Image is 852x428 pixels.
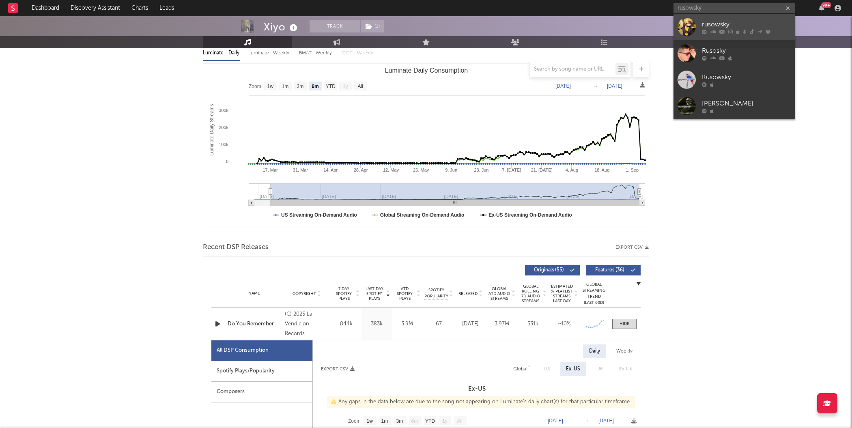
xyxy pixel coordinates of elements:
[610,344,639,358] div: Weekly
[607,83,622,89] text: [DATE]
[531,168,553,172] text: 21. [DATE]
[702,46,791,56] div: Rusosky
[488,286,510,301] span: Global ATD Audio Streams
[457,320,484,328] div: [DATE]
[219,125,228,130] text: 200k
[264,20,299,34] div: Xiyo
[548,418,563,424] text: [DATE]
[310,20,360,32] button: Track
[211,361,312,382] div: Spotify Plays/Popularity
[582,282,606,306] div: Global Streaming Trend (Last 60D)
[361,20,384,32] button: (1)
[360,20,384,32] span: ( 1 )
[321,367,355,372] button: Export CSV
[299,46,333,60] div: BMAT - Weekly
[626,168,639,172] text: 1. Sep
[394,286,415,301] span: ATD Spotify Plays
[367,418,373,424] text: 1w
[323,168,338,172] text: 14. Apr
[381,418,388,424] text: 1m
[313,384,641,394] h3: Ex-US
[551,284,573,303] span: Estimated % Playlist Streams Last Day
[394,320,420,328] div: 3.9M
[217,346,269,355] div: All DSP Consumption
[297,84,304,89] text: 3m
[396,418,403,424] text: 3m
[333,320,359,328] div: 844k
[488,320,515,328] div: 3.97M
[343,84,348,89] text: 1y
[425,418,435,424] text: YTD
[598,418,614,424] text: [DATE]
[282,84,289,89] text: 1m
[424,320,453,328] div: 67
[445,168,457,172] text: 9. Jun
[702,19,791,29] div: rusowsky
[203,64,649,226] svg: Luminate Daily Consumption
[673,67,795,93] a: Kusowsky
[673,93,795,119] a: [PERSON_NAME]
[211,382,312,402] div: Composers
[364,286,385,301] span: Last Day Spotify Plays
[585,418,590,424] text: →
[551,320,578,328] div: ~ 10 %
[702,72,791,82] div: Kusowsky
[566,168,578,172] text: 4. Aug
[488,212,572,218] text: Ex-US Streaming On-Demand Audio
[248,46,291,60] div: Luminate - Weekly
[519,320,546,328] div: 531k
[530,66,615,73] input: Search by song name or URL
[583,344,606,358] div: Daily
[203,243,269,252] span: Recent DSP Releases
[354,168,368,172] text: 28. Apr
[219,108,228,113] text: 300k
[525,265,580,275] button: Originals(55)
[519,284,542,303] span: Global Rolling 7D Audio Streams
[285,310,329,339] div: (C) 2025 La Vendicion Records
[615,245,649,250] button: Export CSV
[555,83,571,89] text: [DATE]
[530,268,568,273] span: Originals ( 55 )
[413,168,429,172] text: 26. May
[586,265,641,275] button: Features(36)
[594,168,609,172] text: 18. Aug
[383,168,399,172] text: 12. May
[380,212,465,218] text: Global Streaming On-Demand Audio
[457,418,462,424] text: All
[673,3,795,13] input: Search for artists
[249,84,261,89] text: Zoom
[411,418,418,424] text: 6m
[219,142,228,147] text: 100k
[228,290,281,297] div: Name
[591,268,628,273] span: Features ( 36 )
[442,418,448,424] text: 1y
[424,287,448,299] span: Spotify Popularity
[262,168,278,172] text: 17. Mar
[228,320,281,328] a: Do You Remember
[702,99,791,108] div: [PERSON_NAME]
[673,40,795,67] a: Rusosky
[502,168,521,172] text: 7. [DATE]
[293,291,316,296] span: Copyright
[326,84,336,89] text: YTD
[293,168,308,172] text: 31. Mar
[281,212,357,218] text: US Streaming On-Demand Audio
[209,104,215,155] text: Luminate Daily Streams
[348,418,361,424] text: Zoom
[819,5,824,11] button: 99+
[226,159,228,164] text: 0
[474,168,488,172] text: 23. Jun
[458,291,478,296] span: Released
[267,84,274,89] text: 1w
[593,83,598,89] text: →
[357,84,363,89] text: All
[211,340,312,361] div: All DSP Consumption
[513,364,527,374] div: Global
[566,364,580,374] div: Ex-US
[821,2,831,8] div: 99 +
[333,286,355,301] span: 7 Day Spotify Plays
[327,396,635,408] div: Any gaps in the data below are due to the song not appearing on Luminate's daily chart(s) for tha...
[203,46,240,60] div: Luminate - Daily
[364,320,390,328] div: 383k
